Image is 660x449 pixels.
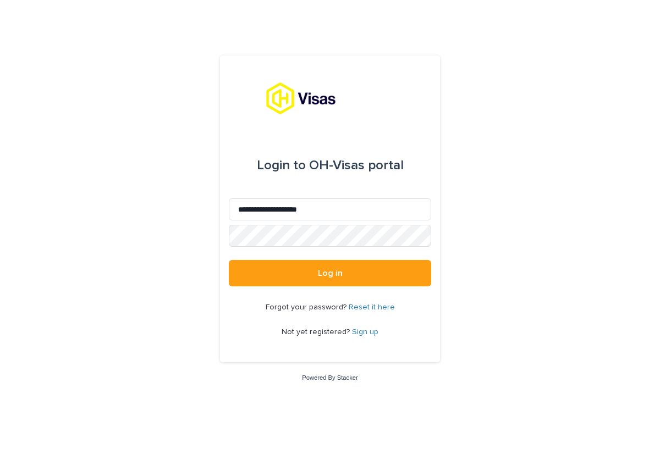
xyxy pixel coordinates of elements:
[229,260,431,286] button: Log in
[282,328,352,336] span: Not yet registered?
[349,303,395,311] a: Reset it here
[302,374,358,381] a: Powered By Stacker
[352,328,378,336] a: Sign up
[318,269,343,278] span: Log in
[266,303,349,311] span: Forgot your password?
[266,82,394,115] img: tx8HrbJQv2PFQx4TXEq5
[257,159,306,172] span: Login to
[257,150,404,181] div: OH-Visas portal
